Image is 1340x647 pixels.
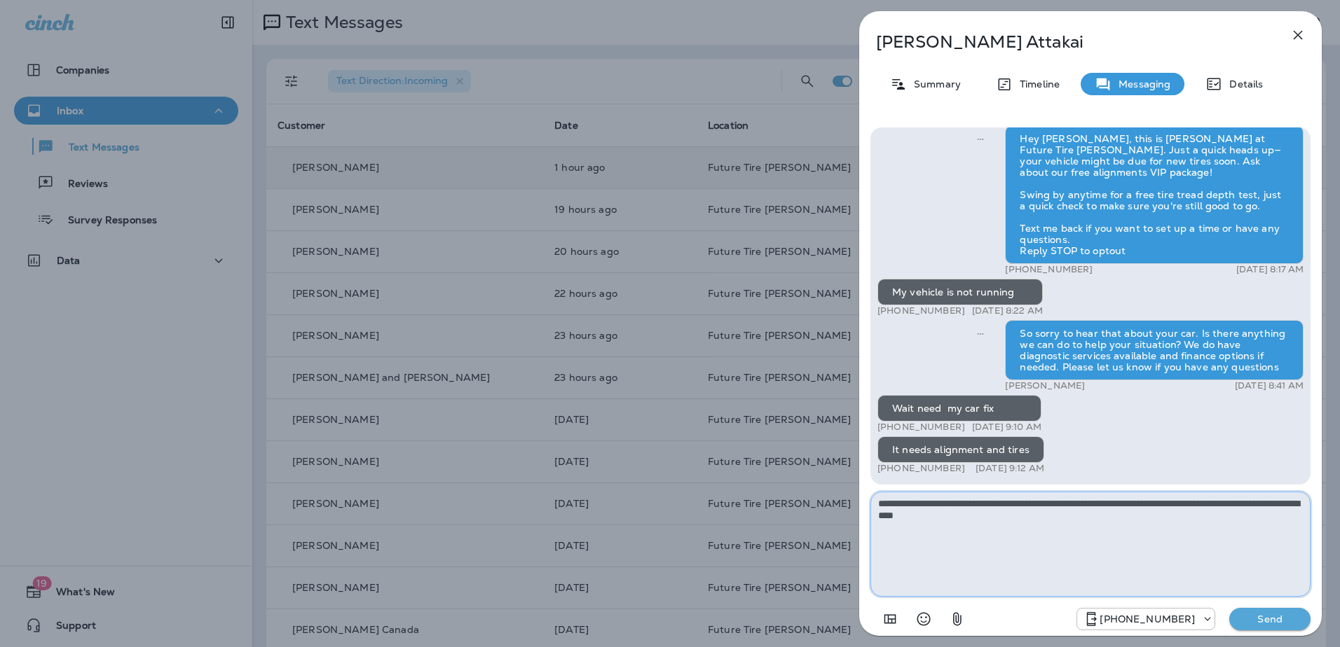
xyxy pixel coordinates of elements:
[977,132,984,144] span: Sent
[876,32,1259,52] p: [PERSON_NAME] Attakai
[877,305,965,316] p: [PHONE_NUMBER]
[977,326,984,339] span: Sent
[877,279,1043,305] div: My vehicle is not running
[907,78,961,90] p: Summary
[1235,380,1304,391] p: [DATE] 8:41 AM
[972,422,1041,433] p: [DATE] 9:10 AM
[1229,608,1311,630] button: Send
[976,463,1044,474] p: [DATE] 9:12 AM
[876,605,904,633] button: Add in a premade template
[1077,611,1215,627] div: +1 (928) 232-1970
[1005,125,1304,264] div: Hey [PERSON_NAME], this is [PERSON_NAME] at Future Tire [PERSON_NAME]. Just a quick heads up—your...
[1005,380,1085,391] p: [PERSON_NAME]
[877,422,965,433] p: [PHONE_NUMBER]
[1005,264,1093,275] p: [PHONE_NUMBER]
[972,305,1043,316] p: [DATE] 8:22 AM
[910,605,938,633] button: Select an emoji
[1013,78,1060,90] p: Timeline
[1112,78,1170,90] p: Messaging
[1005,320,1304,380] div: So sorry to hear that about your car. Is there anything we can do to help your situation? We do h...
[877,436,1044,463] div: It needs alignment and tires
[1222,78,1263,90] p: Details
[1100,613,1195,625] p: [PHONE_NUMBER]
[877,463,965,474] p: [PHONE_NUMBER]
[1240,613,1299,625] p: Send
[1236,264,1304,275] p: [DATE] 8:17 AM
[877,395,1041,422] div: Wait need my car fix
